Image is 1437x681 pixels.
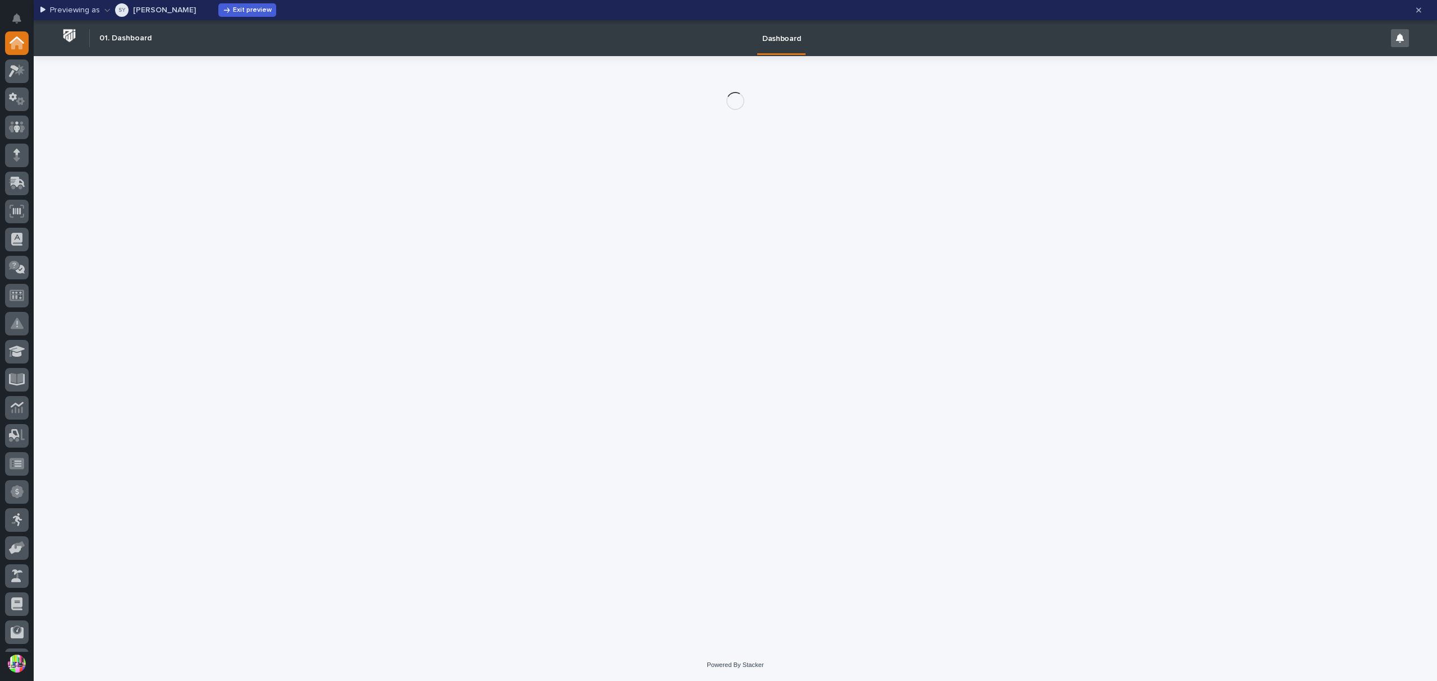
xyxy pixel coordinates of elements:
span: Exit preview [233,7,272,13]
p: Dashboard [762,20,800,44]
div: Notifications [14,13,29,31]
div: Spenser Yoder [118,3,125,17]
button: users-avatar [5,652,29,675]
p: Previewing as [50,6,100,15]
a: Workspace Logo [56,20,83,57]
button: Exit preview [218,3,276,17]
button: Notifications [5,7,29,30]
a: Dashboard [757,20,806,53]
a: Powered By Stacker [707,661,763,668]
p: [PERSON_NAME] [133,6,196,14]
button: Spenser Yoder[PERSON_NAME] [104,1,196,19]
img: Workspace Logo [59,25,80,46]
h2: 01. Dashboard [99,34,152,43]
